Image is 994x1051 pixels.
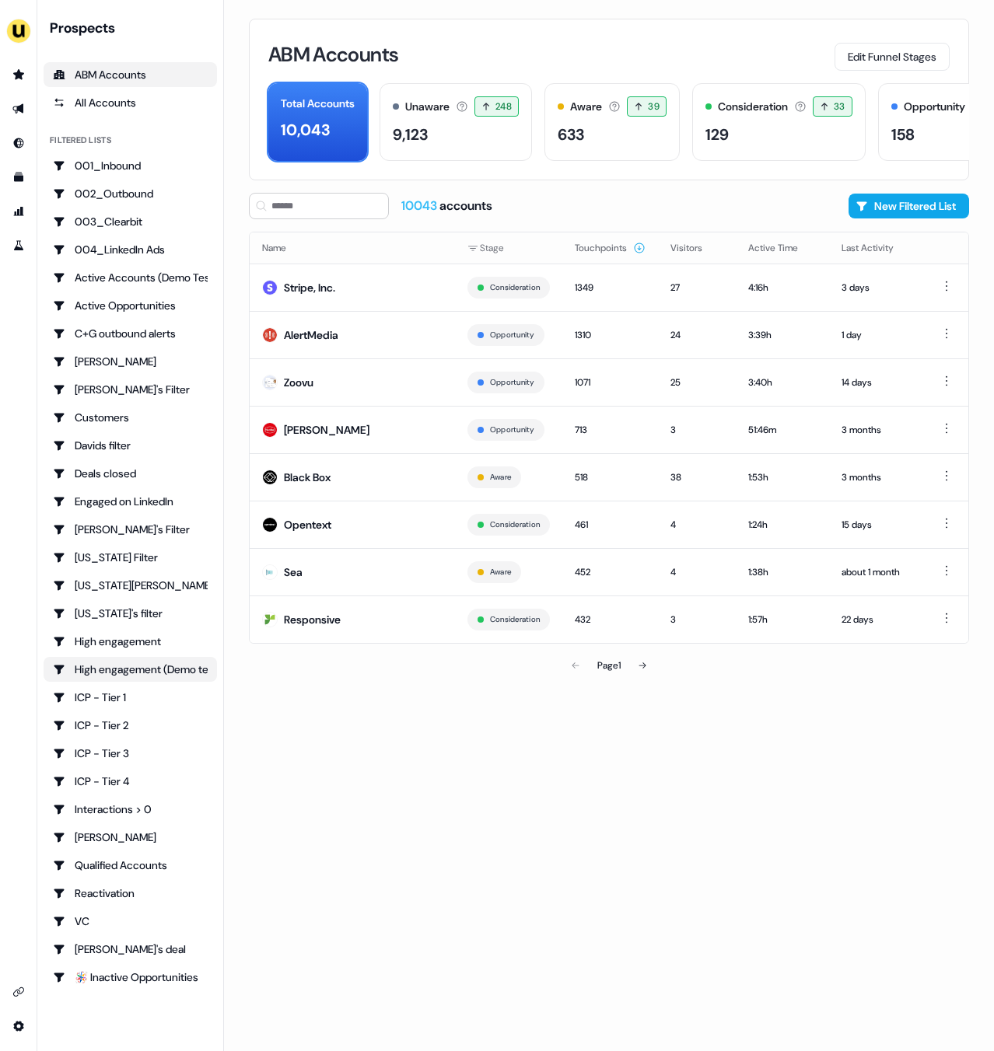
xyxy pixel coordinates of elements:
div: 158 [891,123,915,146]
div: ICP - Tier 1 [53,690,208,705]
div: ICP - Tier 3 [53,745,208,761]
div: 004_LinkedIn Ads [53,242,208,257]
div: 25 [670,375,723,390]
a: Go to 003_Clearbit [44,209,217,234]
div: Stripe, Inc. [284,280,335,295]
a: Go to Deals closed [44,461,217,486]
div: Consideration [718,99,788,115]
div: Filtered lists [50,134,111,147]
div: 461 [575,517,646,532]
button: Opportunity [490,375,534,389]
div: accounts [401,197,492,215]
a: Go to Active Opportunities [44,293,217,318]
a: Go to Georgia's filter [44,601,217,626]
div: 3 days [842,280,912,295]
a: Go to outbound experience [6,96,31,121]
div: [US_STATE] Filter [53,550,208,565]
a: All accounts [44,90,217,115]
div: 003_Clearbit [53,214,208,229]
div: 9,123 [393,123,428,146]
div: 1:38h [748,564,817,580]
a: Go to integrations [6,1014,31,1039]
a: Go to Geneviève's Filter [44,517,217,542]
div: Customers [53,410,208,425]
a: Go to templates [6,165,31,190]
a: Go to Georgia Filter [44,545,217,570]
button: Active Time [748,234,817,262]
a: Go to 🪅 Inactive Opportunities [44,965,217,990]
a: Go to Georgia Slack [44,573,217,598]
button: Last Activity [842,234,912,262]
div: 1349 [575,280,646,295]
button: Edit Funnel Stages [835,43,950,71]
div: High engagement [53,634,208,649]
a: Go to High engagement (Demo testing) [44,657,217,682]
a: Go to High engagement [44,629,217,654]
a: ABM Accounts [44,62,217,87]
div: ICP - Tier 2 [53,718,208,733]
a: Go to VC [44,909,217,934]
div: 1310 [575,327,646,343]
a: Go to Reactivation [44,881,217,906]
a: Go to ICP - Tier 3 [44,741,217,766]
div: 4:16h [748,280,817,295]
div: [PERSON_NAME]'s deal [53,941,208,957]
a: Go to integrations [6,979,31,1004]
a: Go to Charlotte Stone [44,349,217,374]
a: Go to attribution [6,199,31,224]
div: Unaware [405,99,450,115]
button: Consideration [490,613,540,627]
div: Deals closed [53,466,208,481]
div: [PERSON_NAME] [284,422,369,438]
div: 129 [705,123,729,146]
a: Go to Customers [44,405,217,430]
div: [US_STATE][PERSON_NAME] [53,578,208,593]
a: Go to 001_Inbound [44,153,217,178]
div: Prospects [50,19,217,37]
div: 14 days [842,375,912,390]
div: C+G outbound alerts [53,326,208,341]
div: Responsive [284,612,341,627]
div: 1:24h [748,517,817,532]
div: 1:57h [748,612,817,627]
button: Visitors [670,234,721,262]
span: 248 [495,99,512,114]
button: Consideration [490,281,540,295]
div: 38 [670,470,723,485]
div: Total Accounts [281,96,355,112]
div: Qualified Accounts [53,857,208,873]
div: 3 [670,422,723,438]
div: 3:39h [748,327,817,343]
div: Stage [467,240,550,256]
button: Touchpoints [575,234,646,262]
div: [PERSON_NAME] [53,829,208,845]
button: Opportunity [490,423,534,437]
div: ICP - Tier 4 [53,773,208,789]
div: 452 [575,564,646,580]
div: 3 [670,612,723,627]
div: [PERSON_NAME] [53,354,208,369]
div: Zoovu [284,375,313,390]
div: 001_Inbound [53,158,208,173]
button: Opportunity [490,328,534,342]
button: Aware [490,565,511,579]
div: 1:53h [748,470,817,485]
a: Go to ICP - Tier 1 [44,685,217,710]
a: Go to Qualified Accounts [44,853,217,878]
button: Aware [490,470,511,484]
div: 633 [558,123,584,146]
a: Go to C+G outbound alerts [44,321,217,346]
div: ABM Accounts [53,67,208,82]
a: Go to experiments [6,233,31,258]
div: High engagement (Demo testing) [53,662,208,677]
h3: ABM Accounts [268,44,398,65]
div: Interactions > 0 [53,801,208,817]
span: 33 [834,99,845,114]
div: Reactivation [53,885,208,901]
div: All Accounts [53,95,208,110]
div: [US_STATE]'s filter [53,606,208,621]
a: Go to Charlotte's Filter [44,377,217,402]
div: Davids filter [53,438,208,453]
div: Opentext [284,517,331,532]
div: 22 days [842,612,912,627]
